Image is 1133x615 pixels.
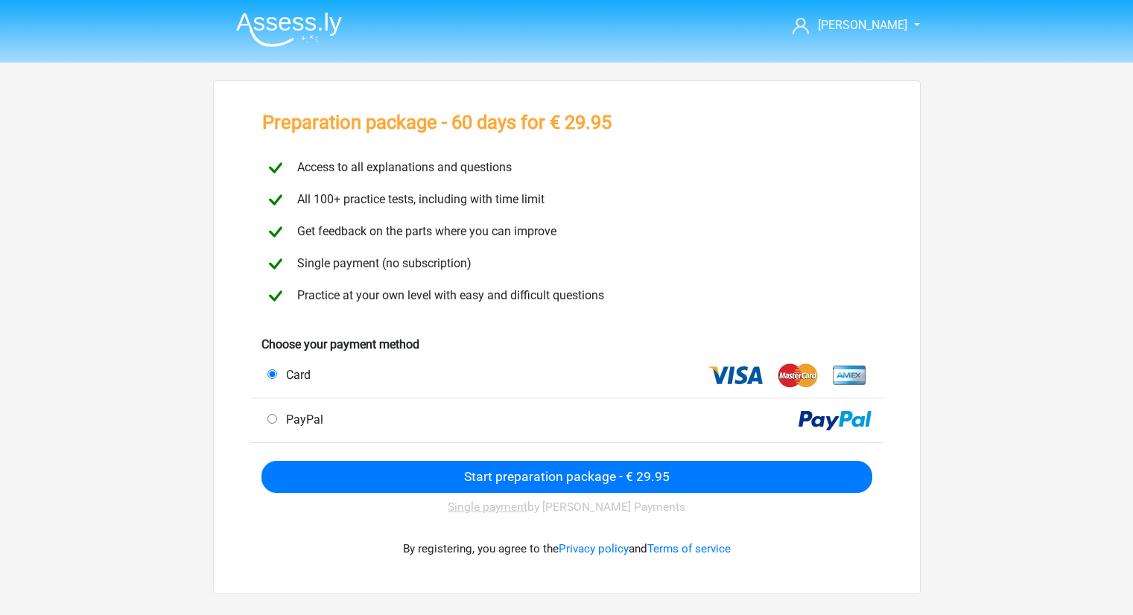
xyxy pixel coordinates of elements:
[448,500,527,514] u: Single payment
[818,18,907,32] span: [PERSON_NAME]
[261,493,872,522] div: by [PERSON_NAME] Payments
[262,219,288,245] img: checkmark
[262,283,288,309] img: checkmark
[236,12,342,47] img: Assessly
[647,542,731,555] a: Terms of service
[280,412,323,427] span: PayPal
[291,192,545,206] span: All 100+ practice tests, including with time limit
[262,155,288,181] img: checkmark
[261,337,419,351] b: Choose your payment method
[291,224,556,238] span: Get feedback on the parts where you can improve
[262,251,288,277] img: checkmark
[262,187,288,213] img: checkmark
[262,111,612,134] h3: Preparation package - 60 days for € 29.95
[280,368,311,382] span: Card
[291,160,512,174] span: Access to all explanations and questions
[261,523,872,576] div: By registering, you agree to the and
[559,542,629,555] a: Privacy policy
[261,461,872,493] input: Start preparation package - € 29.95
[291,288,604,302] span: Practice at your own level with easy and difficult questions
[787,16,909,34] a: [PERSON_NAME]
[291,256,472,270] span: Single payment (no subscription)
